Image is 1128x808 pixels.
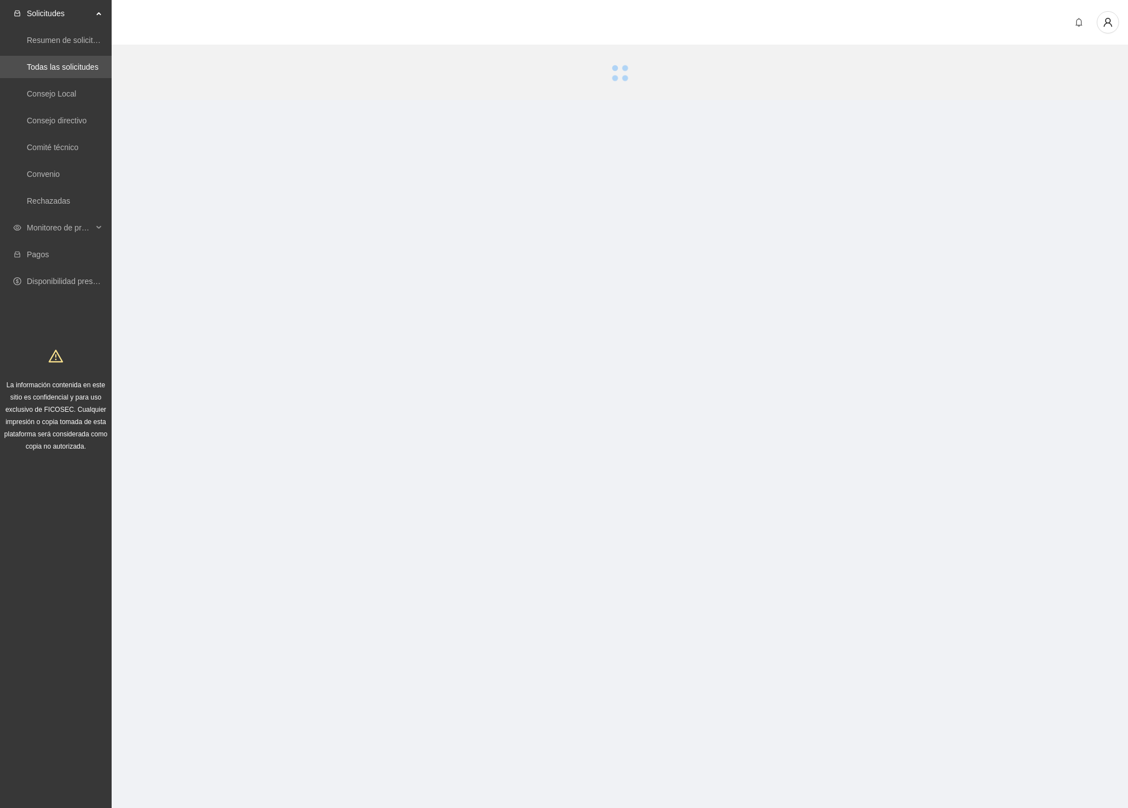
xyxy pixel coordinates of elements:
a: Rechazadas [27,196,70,205]
a: Comité técnico [27,143,79,152]
span: Monitoreo de proyectos [27,217,93,239]
a: Consejo directivo [27,116,87,125]
span: inbox [13,9,21,17]
button: bell [1070,13,1088,31]
span: La información contenida en este sitio es confidencial y para uso exclusivo de FICOSEC. Cualquier... [4,381,108,450]
span: warning [49,349,63,363]
span: bell [1071,18,1087,27]
a: Pagos [27,250,49,259]
span: Solicitudes [27,2,93,25]
a: Resumen de solicitudes por aprobar [27,36,152,45]
button: user [1097,11,1119,33]
span: eye [13,224,21,232]
a: Convenio [27,170,60,179]
span: user [1097,17,1119,27]
a: Todas las solicitudes [27,62,98,71]
a: Consejo Local [27,89,76,98]
a: Disponibilidad presupuestal [27,277,122,286]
